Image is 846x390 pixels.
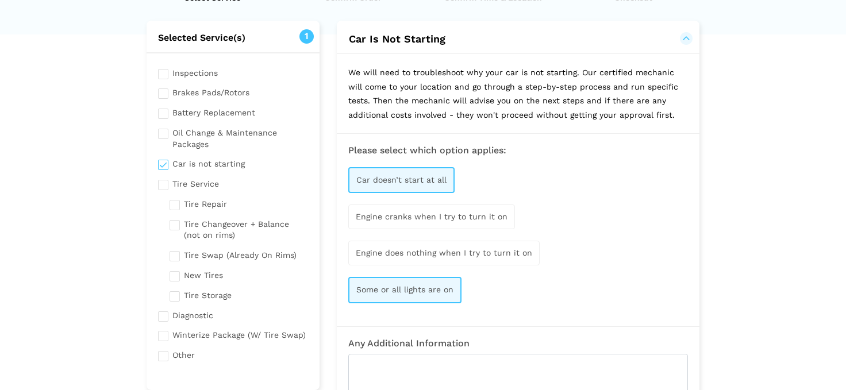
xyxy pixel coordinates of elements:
[356,212,507,221] span: Engine cranks when I try to turn it on
[348,32,688,46] button: Car Is Not Starting
[337,54,699,133] p: We will need to troubleshoot why your car is not starting. Our certified mechanic will come to yo...
[147,32,320,44] h2: Selected Service(s)
[348,145,688,156] h3: Please select which option applies:
[348,338,688,349] h3: Any Additional Information
[356,248,532,257] span: Engine does nothing when I try to turn it on
[356,175,447,184] span: Car doesn’t start at all
[356,285,453,294] span: Some or all lights are on
[299,29,314,44] span: 1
